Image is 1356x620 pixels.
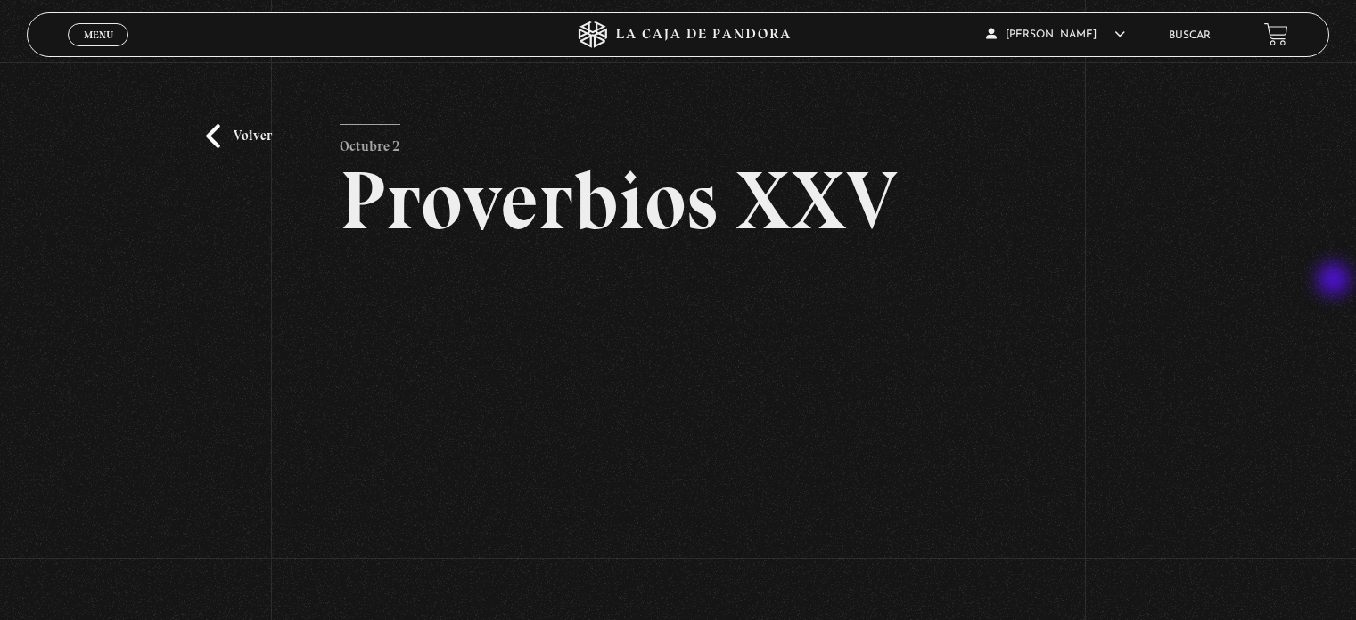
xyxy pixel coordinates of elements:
span: Cerrar [78,45,119,57]
a: Volver [206,124,272,148]
h2: Proverbios XXV [340,160,1016,242]
a: Buscar [1169,30,1211,41]
span: Menu [84,29,113,40]
span: [PERSON_NAME] [986,29,1125,40]
p: Octubre 2 [340,124,400,160]
a: View your shopping cart [1264,22,1288,46]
